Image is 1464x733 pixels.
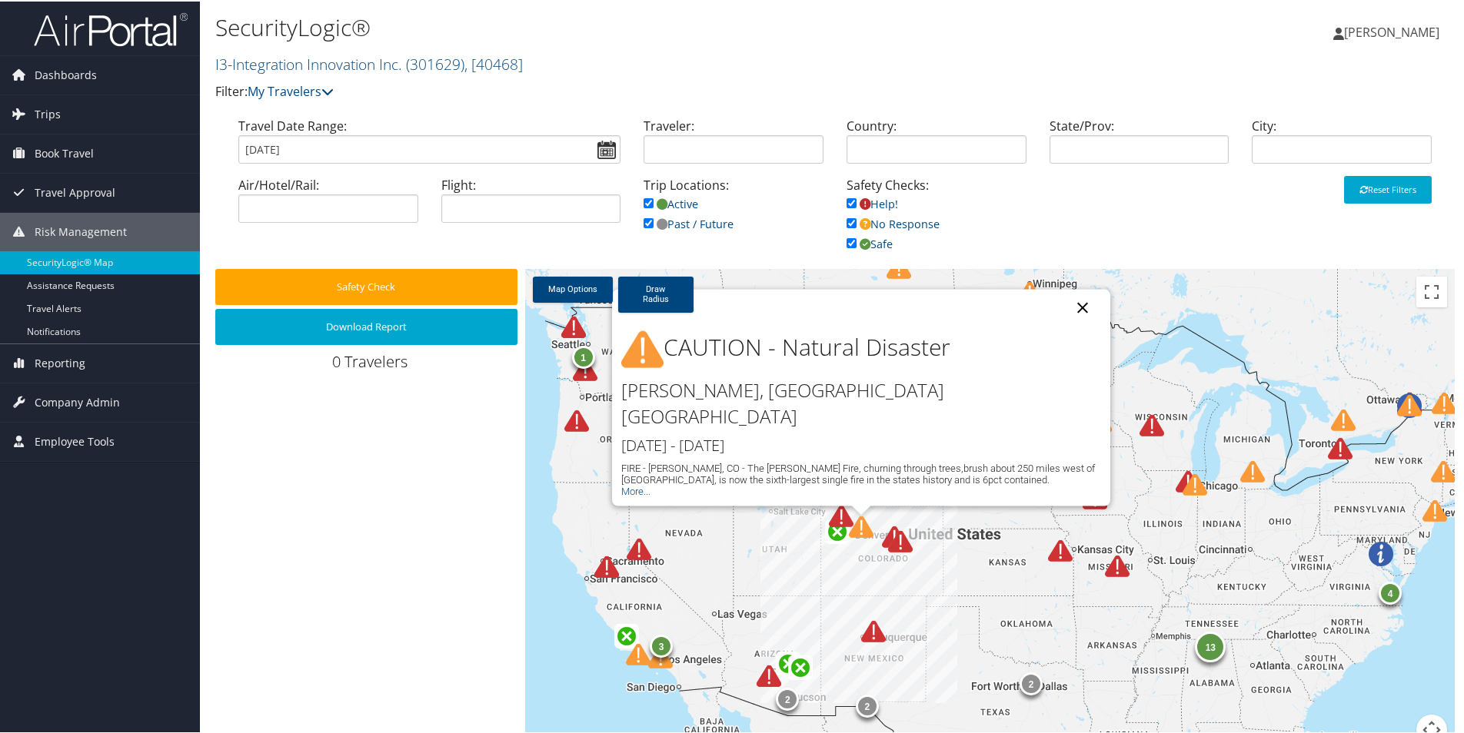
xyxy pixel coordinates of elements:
[835,174,1038,267] div: Safety Checks:
[825,518,850,542] div: Green forest fire alert in United States
[35,211,127,250] span: Risk Management
[227,115,632,174] div: Travel Date Range:
[215,81,1042,101] p: Filter:
[35,343,85,381] span: Reporting
[215,307,517,343] button: Download Report
[1379,581,1402,604] div: 4
[430,174,633,234] div: Flight:
[533,275,613,301] a: Map Options
[1416,275,1447,306] button: Toggle fullscreen view
[621,376,1101,427] h2: [PERSON_NAME], [GEOGRAPHIC_DATA] [GEOGRAPHIC_DATA]
[1344,22,1439,39] span: [PERSON_NAME]
[632,115,835,174] div: Traveler:
[35,382,120,420] span: Company Admin
[35,94,61,132] span: Trips
[776,650,800,675] div: Green forest fire alert in United States
[644,195,698,210] a: Active
[571,344,594,367] div: 1
[215,52,523,73] a: I3-Integration Innovation Inc.
[1344,174,1432,202] button: Reset Filters
[215,350,525,379] div: 0 Travelers
[215,10,1042,42] h1: SecurityLogic®
[621,327,664,370] img: alert-flat-solid-caution.png
[1195,630,1226,661] div: 13
[855,693,878,716] div: 2
[621,461,1101,484] div: FIRE - [PERSON_NAME], CO - The [PERSON_NAME] Fire, churning through trees,brush about 250 miles w...
[1064,288,1101,325] button: Close
[618,275,694,311] a: Draw Radius
[35,55,97,93] span: Dashboards
[1038,115,1241,174] div: State/Prov:
[35,172,115,211] span: Travel Approval
[621,327,1101,370] h1: CAUTION - Natural Disaster
[1240,115,1443,174] div: City:
[621,433,1101,455] h3: [DATE] - [DATE]
[248,81,334,98] a: My Travelers
[847,235,893,250] a: Safe
[34,10,188,46] img: airportal-logo.png
[215,267,517,303] button: Safety Check
[632,174,835,247] div: Trip Locations:
[644,215,734,230] a: Past / Future
[621,484,650,496] a: More...
[35,421,115,459] span: Employee Tools
[406,52,464,73] span: ( 301629 )
[788,654,813,678] div: Green forest fire alert in United States
[835,115,1038,174] div: Country:
[614,622,639,647] div: Green forest fire alert in United States
[1020,671,1043,694] div: 2
[847,195,898,210] a: Help!
[1333,8,1455,54] a: [PERSON_NAME]
[35,133,94,171] span: Book Travel
[847,215,940,230] a: No Response
[650,633,673,656] div: 3
[227,174,430,234] div: Air/Hotel/Rail:
[464,52,523,73] span: , [ 40468 ]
